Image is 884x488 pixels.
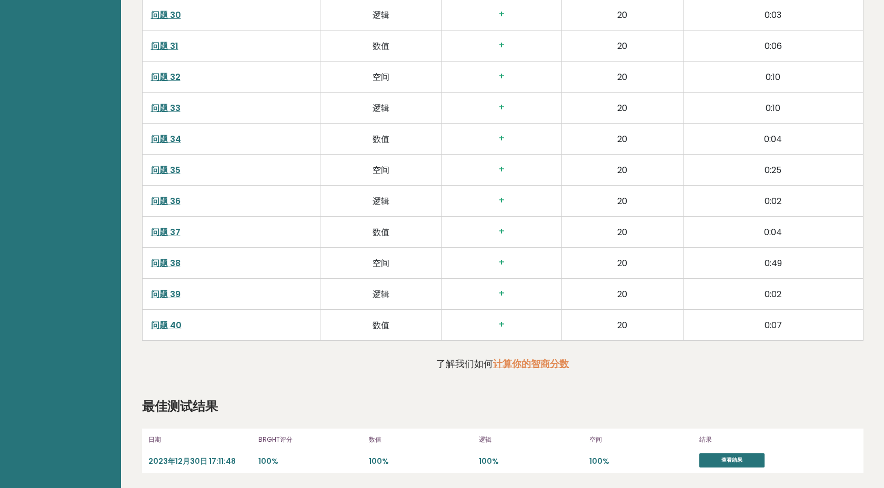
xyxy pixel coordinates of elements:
[699,435,712,444] font: 结果
[479,456,499,466] font: 100%
[373,288,389,300] font: 逻辑
[699,453,765,467] a: 查看结果
[148,456,236,466] font: 2023年12月30日 17:11:48
[765,257,782,269] font: 0:49
[493,357,569,370] a: 计算你的智商分数
[151,9,181,21] a: 问题 30
[373,71,389,83] font: 空间
[258,456,278,466] font: 100%
[151,226,180,238] a: 问题 37
[373,226,389,238] font: 数值
[498,287,505,300] font: +
[373,40,389,52] font: 数值
[498,318,505,331] font: +
[373,9,389,21] font: 逻辑
[766,71,780,83] font: 0:10
[617,71,627,83] font: 20
[498,256,505,269] font: +
[617,164,627,176] font: 20
[373,102,389,114] font: 逻辑
[151,40,178,52] a: 问题 31
[151,195,180,207] a: 问题 36
[498,194,505,207] font: +
[373,257,389,269] font: 空间
[617,195,627,207] font: 20
[498,101,505,114] font: +
[436,357,493,370] font: 了解我们如何
[498,39,505,52] font: +
[764,226,782,238] font: 0:04
[258,435,293,444] font: BRGHT评分
[151,71,180,83] a: 问题 32
[373,195,389,207] font: 逻辑
[151,133,181,145] a: 问题 34
[373,133,389,145] font: 数值
[151,288,180,300] a: 问题 39
[151,164,180,176] a: 问题 35
[617,102,627,114] font: 20
[617,226,627,238] font: 20
[617,9,627,21] font: 20
[373,164,389,176] font: 空间
[498,70,505,83] font: +
[151,319,182,331] a: 问题 40
[765,319,782,331] font: 0:07
[765,288,781,300] font: 0:02
[498,163,505,176] font: +
[617,133,627,145] font: 20
[589,435,602,444] font: 空间
[479,435,491,444] font: 逻辑
[764,133,782,145] font: 0:04
[617,40,627,52] font: 20
[617,288,627,300] font: 20
[765,164,781,176] font: 0:25
[498,225,505,238] font: +
[766,102,780,114] font: 0:10
[369,456,389,466] font: 100%
[151,102,180,114] a: 问题 33
[151,257,180,269] a: 问题 38
[498,132,505,145] font: +
[373,319,389,331] font: 数值
[617,257,627,269] font: 20
[148,435,161,444] font: 日期
[142,398,218,415] font: 最佳测试结果
[617,319,627,331] font: 20
[765,195,781,207] font: 0:02
[765,9,781,21] font: 0:03
[721,456,742,464] font: 查看结果
[498,8,505,21] font: +
[589,456,609,466] font: 100%
[765,40,782,52] font: 0:06
[369,435,381,444] font: 数值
